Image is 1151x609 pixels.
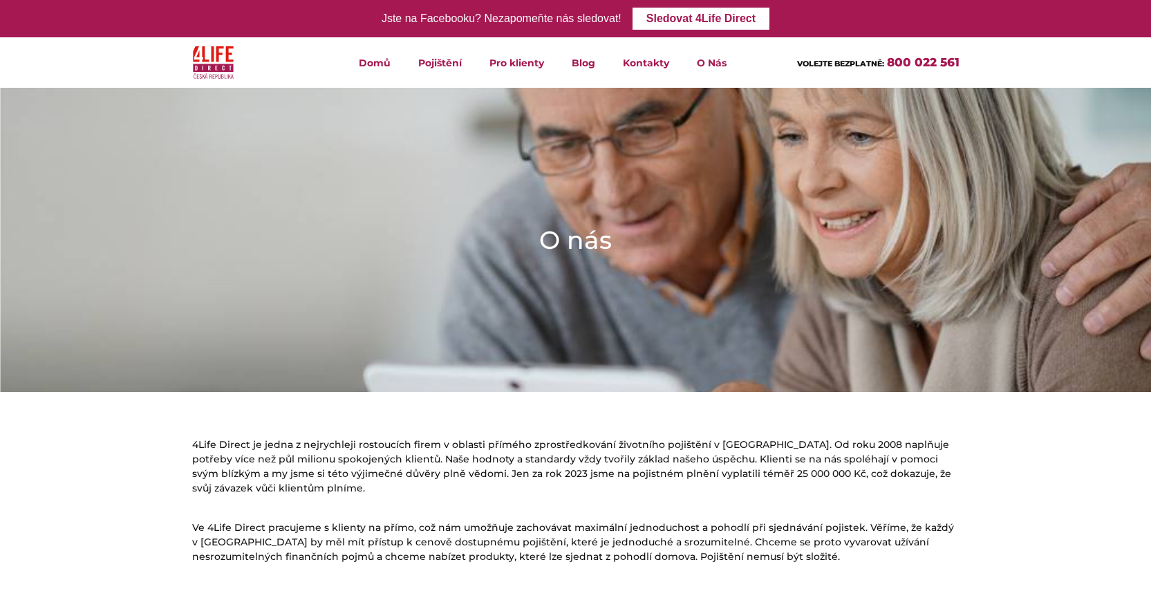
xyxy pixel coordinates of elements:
div: Jste na Facebooku? Nezapomeňte nás sledovat! [382,9,621,29]
a: 800 022 561 [887,55,960,69]
span: VOLEJTE BEZPLATNĚ: [797,59,884,68]
a: Domů [345,37,404,88]
p: 4Life Direct je jedna z nejrychleji rostoucích firem v oblasti přímého zprostředkování životního ... [192,438,960,496]
img: 4Life Direct Česká republika logo [193,43,234,82]
h1: O nás [539,223,612,257]
a: Blog [558,37,609,88]
p: Ve 4Life Direct pracujeme s klienty na přímo, což nám umožňuje zachovávat maximální jednoduchost ... [192,521,960,564]
a: Sledovat 4Life Direct [633,8,769,30]
a: Kontakty [609,37,683,88]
